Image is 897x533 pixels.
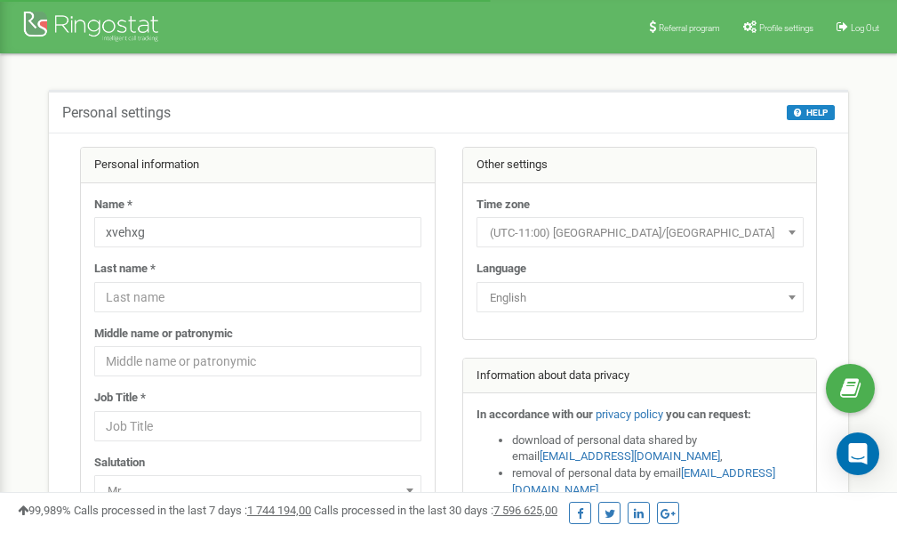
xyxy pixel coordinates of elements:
span: (UTC-11:00) Pacific/Midway [483,221,797,246]
span: 99,989% [18,504,71,517]
strong: In accordance with our [477,408,593,421]
h5: Personal settings [62,105,171,121]
input: Job Title [94,411,421,441]
span: English [477,282,804,312]
span: Log Out [851,23,879,33]
div: Personal information [81,148,435,183]
label: Salutation [94,455,145,472]
span: Calls processed in the last 30 days : [314,504,557,517]
label: Job Title * [94,390,146,407]
a: [EMAIL_ADDRESS][DOMAIN_NAME] [540,449,720,463]
span: Mr. [100,479,415,504]
span: Referral program [659,23,720,33]
u: 7 596 625,00 [493,504,557,517]
div: Open Intercom Messenger [837,432,879,475]
span: (UTC-11:00) Pacific/Midway [477,217,804,247]
span: Profile settings [759,23,813,33]
button: HELP [787,105,835,120]
label: Time zone [477,197,530,214]
div: Other settings [463,148,817,183]
div: Information about data privacy [463,359,817,394]
label: Language [477,261,526,278]
label: Name * [94,197,132,214]
span: Calls processed in the last 7 days : [74,504,311,517]
strong: you can request: [666,408,751,421]
input: Last name [94,282,421,312]
input: Middle name or patronymic [94,346,421,376]
li: download of personal data shared by email , [512,432,804,465]
input: Name [94,217,421,247]
label: Last name * [94,261,156,278]
li: removal of personal data by email , [512,465,804,498]
label: Middle name or patronymic [94,326,233,343]
span: English [483,286,797,311]
span: Mr. [94,475,421,505]
a: privacy policy [596,408,663,421]
u: 1 744 194,00 [247,504,311,517]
